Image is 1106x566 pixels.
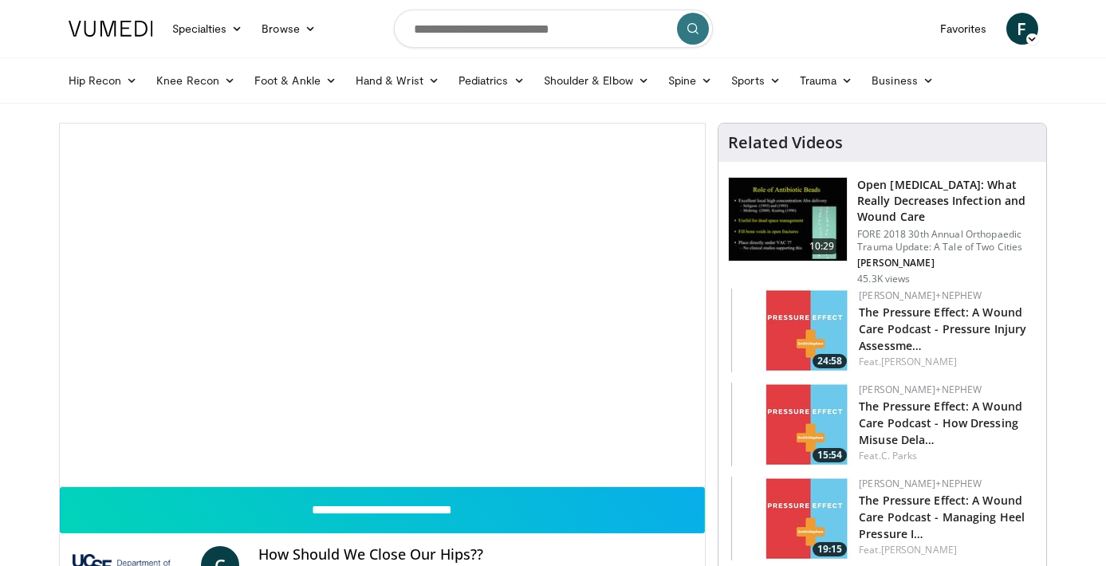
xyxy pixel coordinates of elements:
[731,289,851,372] img: 2a658e12-bd38-46e9-9f21-8239cc81ed40.150x105_q85_crop-smart_upscale.jpg
[857,273,910,285] p: 45.3K views
[731,289,851,372] a: 24:58
[659,65,722,96] a: Spine
[857,257,1037,269] p: [PERSON_NAME]
[258,546,692,564] h4: How Should We Close Our Hips??
[59,65,148,96] a: Hip Recon
[731,383,851,466] img: 61e02083-5525-4adc-9284-c4ef5d0bd3c4.150x105_q85_crop-smart_upscale.jpg
[728,177,1037,285] a: 10:29 Open [MEDICAL_DATA]: What Really Decreases Infection and Wound Care FORE 2018 30th Annual O...
[859,543,1033,557] div: Feat.
[729,178,847,261] img: ded7be61-cdd8-40fc-98a3-de551fea390e.150x105_q85_crop-smart_upscale.jpg
[881,543,957,556] a: [PERSON_NAME]
[813,354,847,368] span: 24:58
[394,10,713,48] input: Search topics, interventions
[731,383,851,466] a: 15:54
[449,65,534,96] a: Pediatrics
[862,65,943,96] a: Business
[859,399,1022,447] a: The Pressure Effect: A Wound Care Podcast - How Dressing Misuse Dela…
[813,542,847,556] span: 19:15
[1006,13,1038,45] a: F
[722,65,790,96] a: Sports
[245,65,346,96] a: Foot & Ankle
[346,65,449,96] a: Hand & Wrist
[728,133,843,152] h4: Related Videos
[859,383,982,396] a: [PERSON_NAME]+Nephew
[60,124,706,487] video-js: Video Player
[931,13,997,45] a: Favorites
[534,65,659,96] a: Shoulder & Elbow
[731,477,851,560] a: 19:15
[69,21,153,37] img: VuMedi Logo
[859,477,982,490] a: [PERSON_NAME]+Nephew
[252,13,325,45] a: Browse
[813,448,847,462] span: 15:54
[731,477,851,560] img: 60a7b2e5-50df-40c4-868a-521487974819.150x105_q85_crop-smart_upscale.jpg
[859,305,1026,353] a: The Pressure Effect: A Wound Care Podcast - Pressure Injury Assessme…
[857,228,1037,254] p: FORE 2018 30th Annual Orthopaedic Trauma Update: A Tale of Two Cities
[790,65,863,96] a: Trauma
[859,449,1033,463] div: Feat.
[881,449,918,462] a: C. Parks
[163,13,253,45] a: Specialties
[147,65,245,96] a: Knee Recon
[859,289,982,302] a: [PERSON_NAME]+Nephew
[857,177,1037,225] h3: Open [MEDICAL_DATA]: What Really Decreases Infection and Wound Care
[859,493,1025,541] a: The Pressure Effect: A Wound Care Podcast - Managing Heel Pressure I…
[803,238,841,254] span: 10:29
[881,355,957,368] a: [PERSON_NAME]
[859,355,1033,369] div: Feat.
